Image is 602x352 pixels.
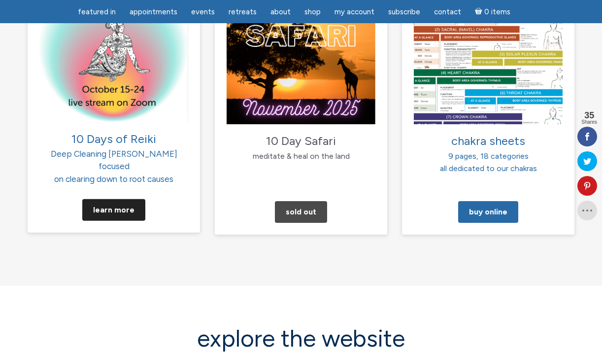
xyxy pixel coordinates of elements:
span: 9 pages, 18 categories [448,151,529,161]
a: About [265,2,297,22]
span: Deep Cleaning [PERSON_NAME] focused [51,135,177,171]
a: Cart0 items [469,1,516,22]
i: Cart [475,7,484,16]
span: Retreats [229,7,257,16]
span: on clearing down to root causes [54,174,173,183]
a: Buy Online [458,201,518,223]
span: featured in [78,7,116,16]
a: Subscribe [382,2,426,22]
span: 35 [581,111,597,120]
span: 10 Days of Reiki [71,131,156,145]
span: Shares [581,120,597,125]
a: featured in [72,2,122,22]
span: Appointments [130,7,177,16]
span: 10 Day Safari [266,134,336,148]
span: Shop [304,7,321,16]
span: 0 items [484,8,510,16]
span: Contact [434,7,461,16]
a: My Account [329,2,380,22]
a: Retreats [223,2,263,22]
span: Subscribe [388,7,420,16]
span: meditate & heal on the land [253,151,350,161]
a: Appointments [124,2,183,22]
a: Events [185,2,221,22]
span: My Account [334,7,374,16]
a: Learn More [82,199,145,221]
span: Events [191,7,215,16]
span: About [270,7,291,16]
span: chakra sheets [451,134,525,148]
h2: explore the website [28,325,574,352]
a: Contact [428,2,467,22]
span: all dedicated to our chakras [440,164,537,173]
a: Sold Out [275,201,327,223]
a: Shop [299,2,327,22]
